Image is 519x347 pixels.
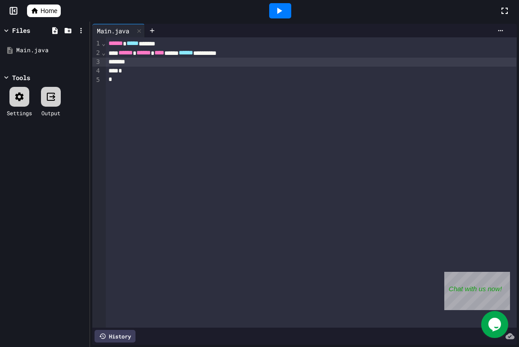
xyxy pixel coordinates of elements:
div: Tools [12,73,30,82]
div: 5 [92,76,101,85]
div: Main.java [92,24,145,37]
div: 4 [92,67,101,76]
div: 3 [92,58,101,67]
div: Settings [7,109,32,117]
iframe: chat widget [481,311,510,338]
iframe: chat widget [444,272,510,310]
span: Home [41,6,57,15]
div: 2 [92,49,101,58]
a: Home [27,5,61,17]
span: Fold line [101,49,106,56]
span: Fold line [101,40,106,47]
div: History [95,330,135,342]
div: Output [41,109,60,117]
div: Files [12,26,30,35]
div: 1 [92,39,101,49]
div: Main.java [16,46,86,55]
div: Main.java [92,26,134,36]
